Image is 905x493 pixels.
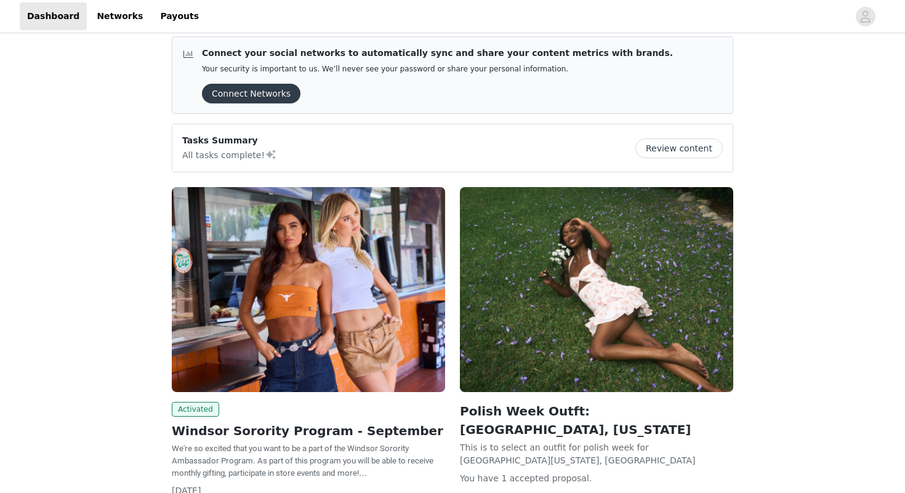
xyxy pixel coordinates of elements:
[859,7,871,26] div: avatar
[202,47,673,60] p: Connect your social networks to automatically sync and share your content metrics with brands.
[202,84,300,103] button: Connect Networks
[460,441,733,467] p: This is to select an outfit for polish week for [GEOGRAPHIC_DATA][US_STATE], [GEOGRAPHIC_DATA]
[89,2,150,30] a: Networks
[172,444,433,478] span: We're so excited that you want to be a part of the Windsor Sorority Ambassador Program. As part o...
[182,147,277,162] p: All tasks complete!
[153,2,206,30] a: Payouts
[20,2,87,30] a: Dashboard
[172,402,219,417] span: Activated
[172,422,445,440] h2: Windsor Sorority Program - September
[202,65,673,74] p: Your security is important to us. We’ll never see your password or share your personal information.
[635,138,723,158] button: Review content
[460,187,733,392] img: Windsor
[182,134,277,147] p: Tasks Summary
[460,472,733,485] p: You have 1 accepted proposal .
[460,402,733,439] h2: Polish Week Outft: [GEOGRAPHIC_DATA], [US_STATE]
[172,187,445,392] img: Windsor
